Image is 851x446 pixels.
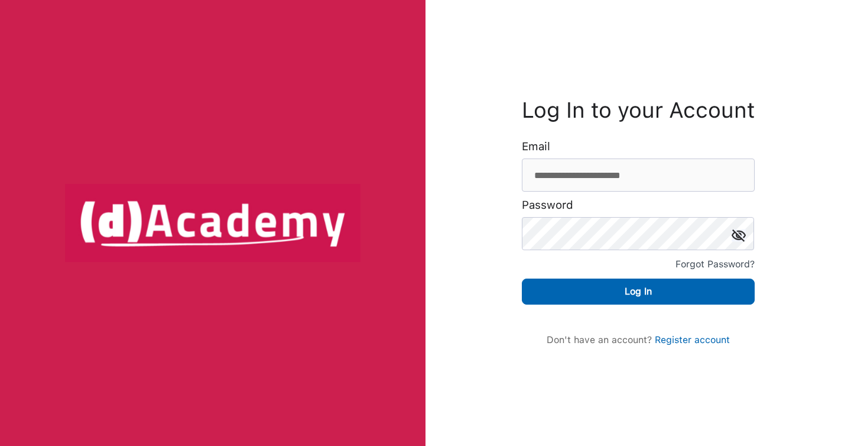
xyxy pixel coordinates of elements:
[655,334,730,345] a: Register account
[522,141,550,153] label: Email
[522,101,755,120] h3: Log In to your Account
[522,199,573,211] label: Password
[534,334,743,345] div: Don't have an account?
[732,229,746,241] img: icon
[522,279,755,305] button: Log In
[65,184,360,262] img: logo
[675,256,755,273] div: Forgot Password?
